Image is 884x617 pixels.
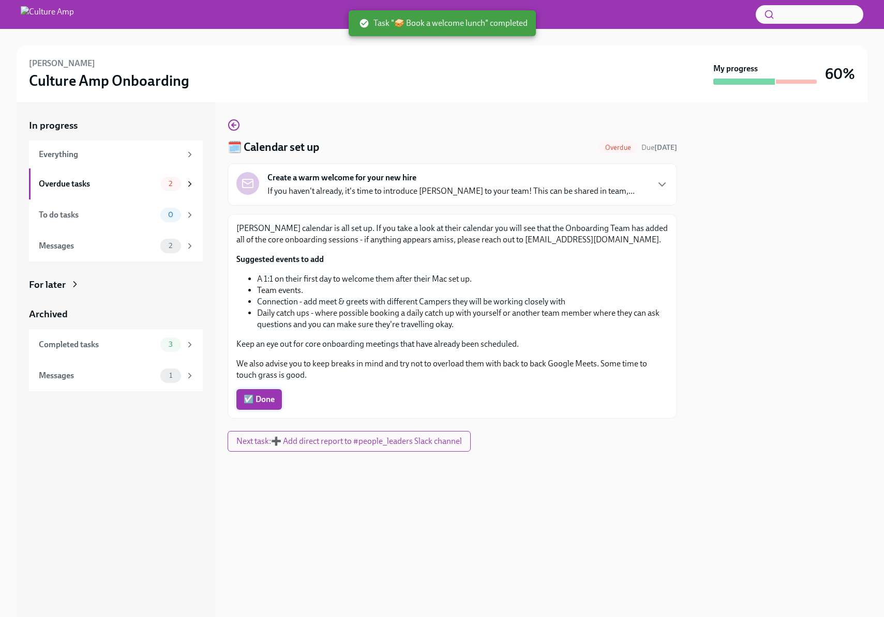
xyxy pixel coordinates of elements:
div: Completed tasks [39,339,156,350]
span: Due [641,143,677,152]
span: Task "🥪 Book a welcome lunch" completed [359,18,528,29]
button: Next task:➕ Add direct report to #people_leaders Slack channel [228,431,471,452]
a: Messages1 [29,360,203,391]
span: 2 [162,180,178,188]
div: Messages [39,240,156,252]
strong: Suggested events to add [236,254,324,264]
span: 2 [162,242,178,250]
div: Overdue tasks [39,178,156,190]
a: Archived [29,307,203,321]
span: August 28th, 2025 18:00 [641,143,677,152]
div: To do tasks [39,209,156,221]
span: 1 [163,372,178,379]
a: To do tasks0 [29,199,203,230]
span: ☑️ Done [244,394,275,405]
p: [PERSON_NAME] calendar is all set up. If you take a look at their calendar you will see that the ... [236,223,668,245]
button: ☑️ Done [236,389,282,410]
a: In progress [29,119,203,132]
strong: My progress [713,63,758,74]
li: Connection - add meet & greets with different Campers they will be working closely with [257,296,668,307]
a: Everything [29,141,203,168]
img: Culture Amp [21,6,74,23]
a: Overdue tasks2 [29,168,203,199]
h4: 🗓️ Calendar set up [228,140,319,155]
span: Next task : ➕ Add direct report to #people_leaders Slack channel [236,436,462,446]
a: Messages2 [29,230,203,261]
div: Messages [39,370,156,381]
span: Overdue [599,144,637,151]
p: Keep an eye out for core onboarding meetings that have already been scheduled. [236,338,668,350]
strong: [DATE] [654,143,677,152]
div: For later [29,278,66,291]
span: 3 [162,341,179,348]
h3: 60% [825,65,855,83]
a: For later [29,278,203,291]
strong: Create a warm welcome for your new hire [267,172,416,183]
li: Team events. [257,285,668,296]
h3: Culture Amp Onboarding [29,71,189,90]
p: If you haven't already, it's time to introduce [PERSON_NAME] to your team! This can be shared in ... [267,186,635,197]
p: We also advise you to keep breaks in mind and try not to overload them with back to back Google M... [236,358,668,381]
li: A 1:1 on their first day to welcome them after their Mac set up. [257,273,668,285]
a: Completed tasks3 [29,329,203,360]
li: Daily catch ups - where possible booking a daily catch up with yourself or another team member wh... [257,307,668,330]
div: Everything [39,149,181,160]
h6: [PERSON_NAME] [29,58,95,69]
span: 0 [162,211,179,219]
